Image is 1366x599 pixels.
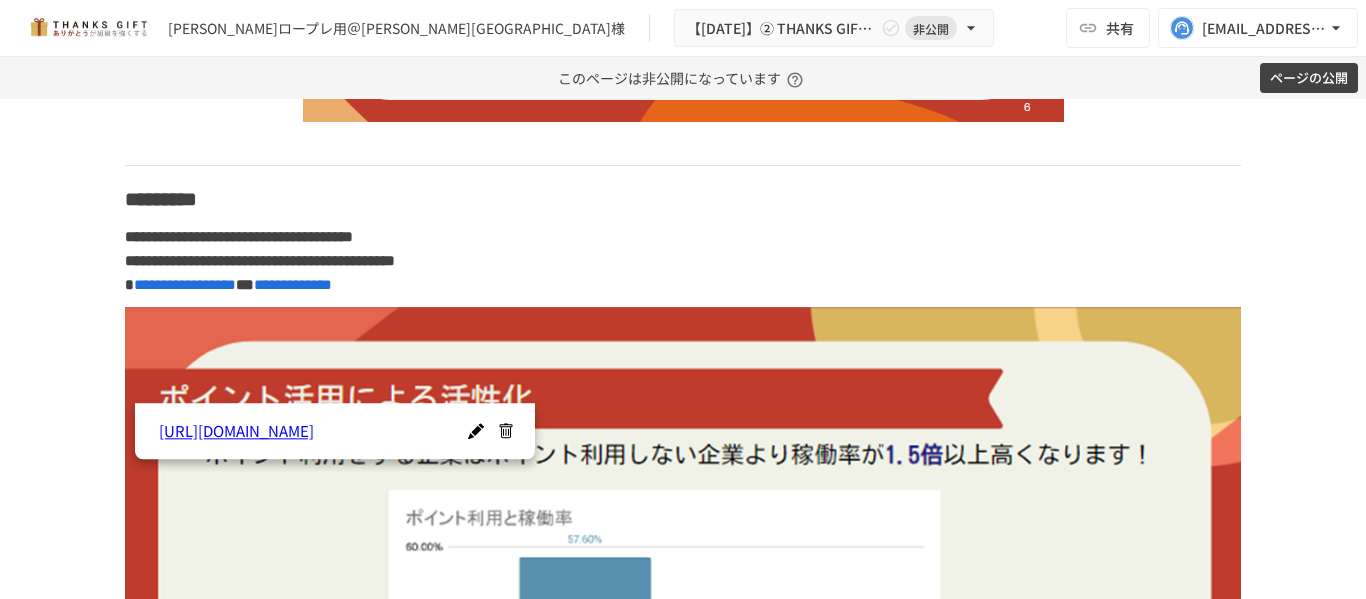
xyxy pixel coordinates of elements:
[674,9,994,48] button: 【[DATE]】② THANKS GIFTキックオフMTG非公開
[159,419,478,443] a: [URL][DOMAIN_NAME]
[1158,8,1358,48] button: [EMAIL_ADDRESS][DOMAIN_NAME]
[558,57,809,99] p: このページは非公開になっています
[1260,63,1358,94] button: ページの公開
[905,18,957,39] span: 非公開
[168,18,625,39] div: [PERSON_NAME]ロープレ用＠[PERSON_NAME][GEOGRAPHIC_DATA]様
[1202,16,1326,41] div: [EMAIL_ADDRESS][DOMAIN_NAME]
[687,16,877,41] span: 【[DATE]】② THANKS GIFTキックオフMTG
[24,12,152,44] img: mMP1OxWUAhQbsRWCurg7vIHe5HqDpP7qZo7fRoNLXQh
[1066,8,1150,48] button: 共有
[1106,17,1134,39] span: 共有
